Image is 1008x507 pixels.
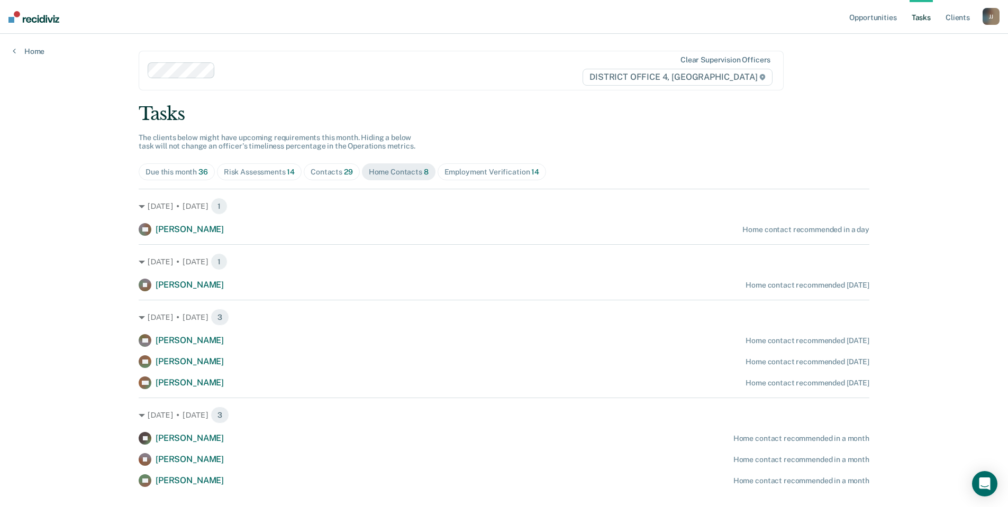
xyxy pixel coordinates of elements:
[139,133,415,151] span: The clients below might have upcoming requirements this month. Hiding a below task will not chang...
[156,280,224,290] span: [PERSON_NAME]
[424,168,429,176] span: 8
[224,168,295,177] div: Risk Assessments
[746,281,869,290] div: Home contact recommended [DATE]
[287,168,295,176] span: 14
[156,335,224,345] span: [PERSON_NAME]
[311,168,353,177] div: Contacts
[369,168,429,177] div: Home Contacts
[139,198,869,215] div: [DATE] • [DATE] 1
[680,56,770,64] div: Clear supervision officers
[139,253,869,270] div: [DATE] • [DATE] 1
[146,168,208,177] div: Due this month
[13,47,44,56] a: Home
[444,168,539,177] div: Employment Verification
[139,103,869,125] div: Tasks
[746,379,869,388] div: Home contact recommended [DATE]
[583,69,773,86] span: DISTRICT OFFICE 4, [GEOGRAPHIC_DATA]
[156,475,224,485] span: [PERSON_NAME]
[733,476,869,485] div: Home contact recommended in a month
[8,11,59,23] img: Recidiviz
[156,224,224,234] span: [PERSON_NAME]
[198,168,208,176] span: 36
[156,433,224,443] span: [PERSON_NAME]
[156,377,224,388] span: [PERSON_NAME]
[733,434,869,443] div: Home contact recommended in a month
[531,168,539,176] span: 14
[211,198,228,215] span: 1
[211,309,229,326] span: 3
[746,357,869,366] div: Home contact recommended [DATE]
[733,455,869,464] div: Home contact recommended in a month
[983,8,1000,25] div: J J
[746,336,869,345] div: Home contact recommended [DATE]
[156,356,224,366] span: [PERSON_NAME]
[344,168,353,176] span: 29
[742,225,869,234] div: Home contact recommended in a day
[972,471,997,496] div: Open Intercom Messenger
[211,407,229,423] span: 3
[139,407,869,423] div: [DATE] • [DATE] 3
[139,309,869,326] div: [DATE] • [DATE] 3
[156,454,224,464] span: [PERSON_NAME]
[983,8,1000,25] button: JJ
[211,253,228,270] span: 1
